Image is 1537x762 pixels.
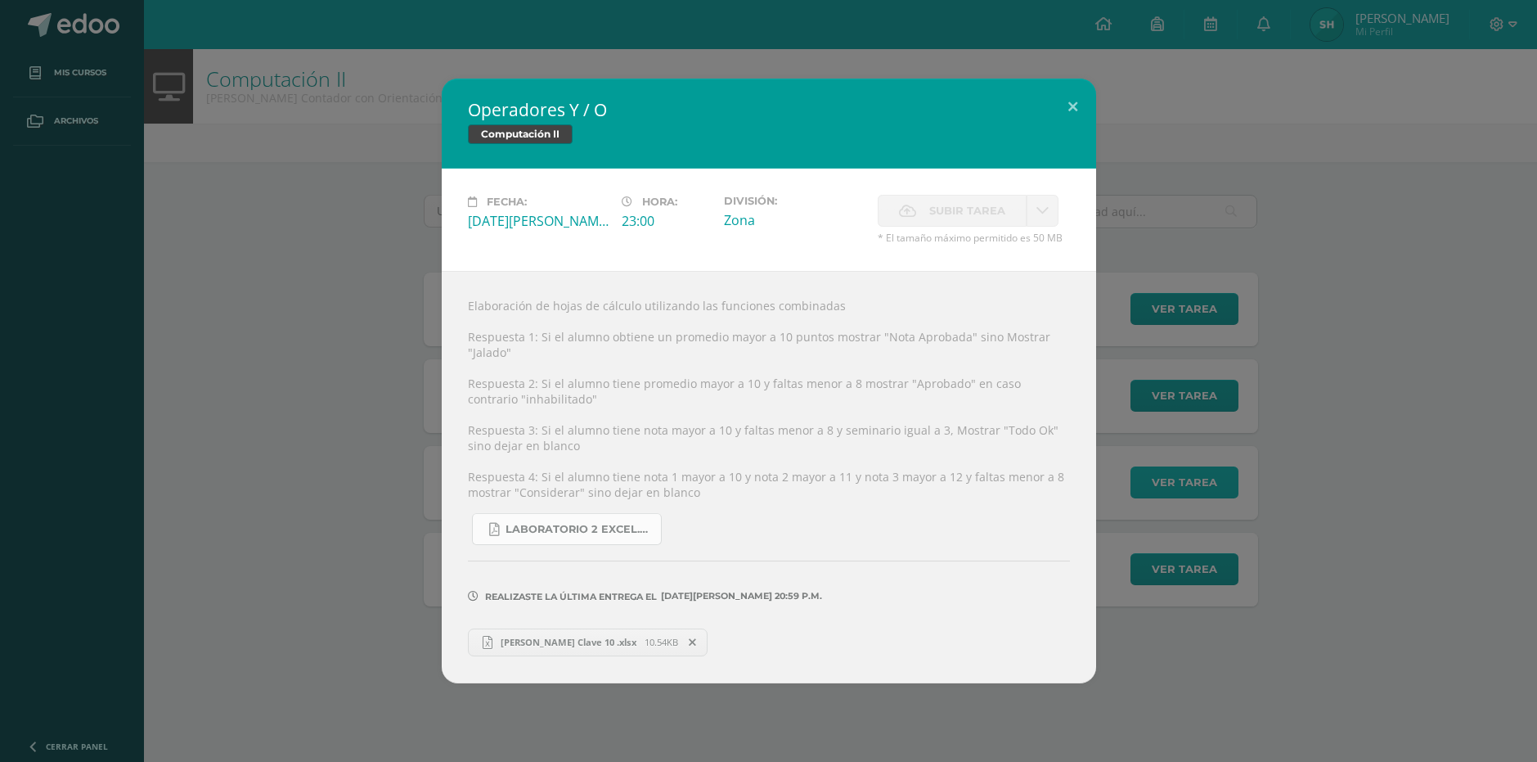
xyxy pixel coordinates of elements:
[468,98,1070,121] h2: Operadores Y / O
[1049,79,1096,134] button: Close (Esc)
[724,211,865,229] div: Zona
[878,195,1027,227] label: La fecha de entrega ha expirado
[724,195,865,207] label: División:
[679,633,707,652] span: Remover entrega
[442,271,1096,683] div: Elaboración de hojas de cálculo utilizando las funciones combinadas Respuesta 1: Si el alumno obt...
[468,629,708,656] a: [PERSON_NAME] Clave 10 .xlsx 10.54KB
[485,591,657,602] span: Realizaste la última entrega el
[622,212,711,230] div: 23:00
[878,231,1070,245] span: * El tamaño máximo permitido es 50 MB
[506,523,653,536] span: Laboratorio 2 Excel.pdf
[468,212,609,230] div: [DATE][PERSON_NAME]
[645,636,678,648] span: 10.54KB
[468,124,573,144] span: Computación II
[929,196,1005,226] span: Subir tarea
[472,513,662,545] a: Laboratorio 2 Excel.pdf
[487,196,527,208] span: Fecha:
[1027,195,1058,227] a: La fecha de entrega ha expirado
[492,636,645,648] span: [PERSON_NAME] Clave 10 .xlsx
[642,196,677,208] span: Hora:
